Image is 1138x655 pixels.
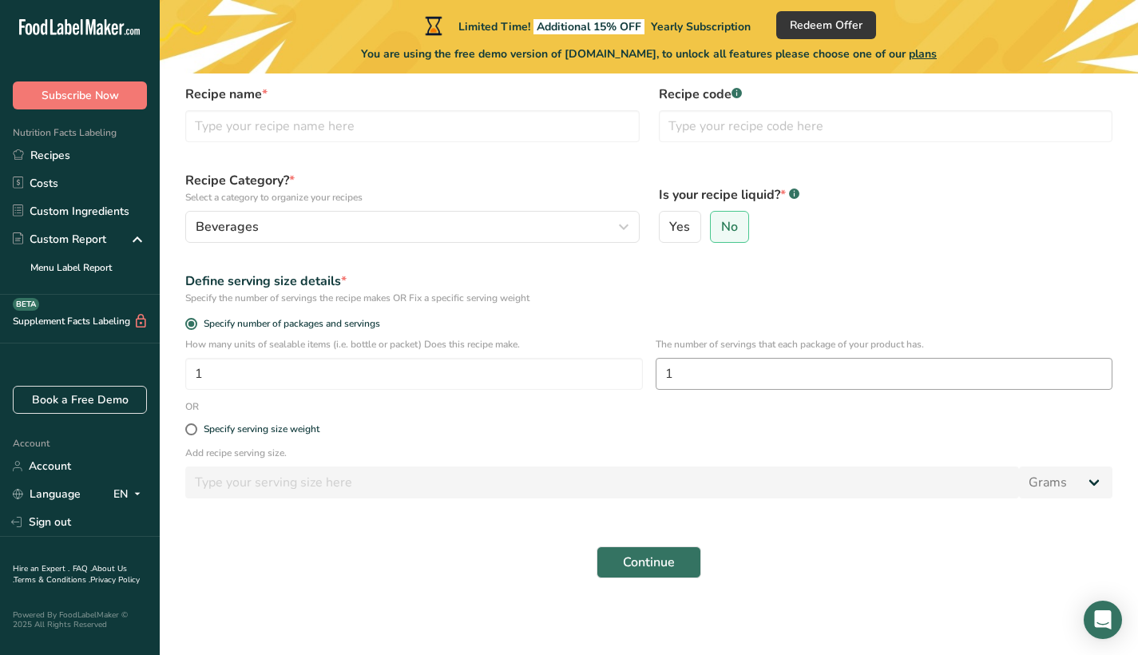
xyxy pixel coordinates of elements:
[13,298,39,311] div: BETA
[776,11,876,39] button: Redeem Offer
[533,19,644,34] span: Additional 15% OFF
[73,563,92,574] a: FAQ .
[651,19,751,34] span: Yearly Subscription
[13,386,147,414] a: Book a Free Demo
[721,219,738,235] span: No
[185,272,1112,291] div: Define serving size details
[422,16,751,35] div: Limited Time!
[659,110,1113,142] input: Type your recipe code here
[669,219,690,235] span: Yes
[196,217,259,236] span: Beverages
[185,211,640,243] button: Beverages
[185,337,643,351] p: How many units of sealable items (i.e. bottle or packet) Does this recipe make.
[42,87,119,104] span: Subscribe Now
[659,185,1113,204] label: Is your recipe liquid?
[656,337,1113,351] p: The number of servings that each package of your product has.
[13,231,106,248] div: Custom Report
[13,563,69,574] a: Hire an Expert .
[113,485,147,504] div: EN
[361,46,937,62] span: You are using the free demo version of [DOMAIN_NAME], to unlock all features please choose one of...
[13,563,127,586] a: About Us .
[185,110,640,142] input: Type your recipe name here
[623,553,675,572] span: Continue
[790,17,862,34] span: Redeem Offer
[185,171,640,204] label: Recipe Category?
[185,190,640,204] p: Select a category to organize your recipes
[176,399,208,414] div: OR
[185,85,640,104] label: Recipe name
[185,466,1019,498] input: Type your serving size here
[185,446,1112,460] p: Add recipe serving size.
[13,610,147,629] div: Powered By FoodLabelMaker © 2025 All Rights Reserved
[14,574,90,586] a: Terms & Conditions .
[204,423,319,435] div: Specify serving size weight
[185,291,1112,305] div: Specify the number of servings the recipe makes OR Fix a specific serving weight
[13,480,81,508] a: Language
[197,318,380,330] span: Specify number of packages and servings
[659,85,1113,104] label: Recipe code
[597,546,701,578] button: Continue
[1084,601,1122,639] div: Open Intercom Messenger
[909,46,937,62] span: plans
[90,574,140,586] a: Privacy Policy
[13,81,147,109] button: Subscribe Now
